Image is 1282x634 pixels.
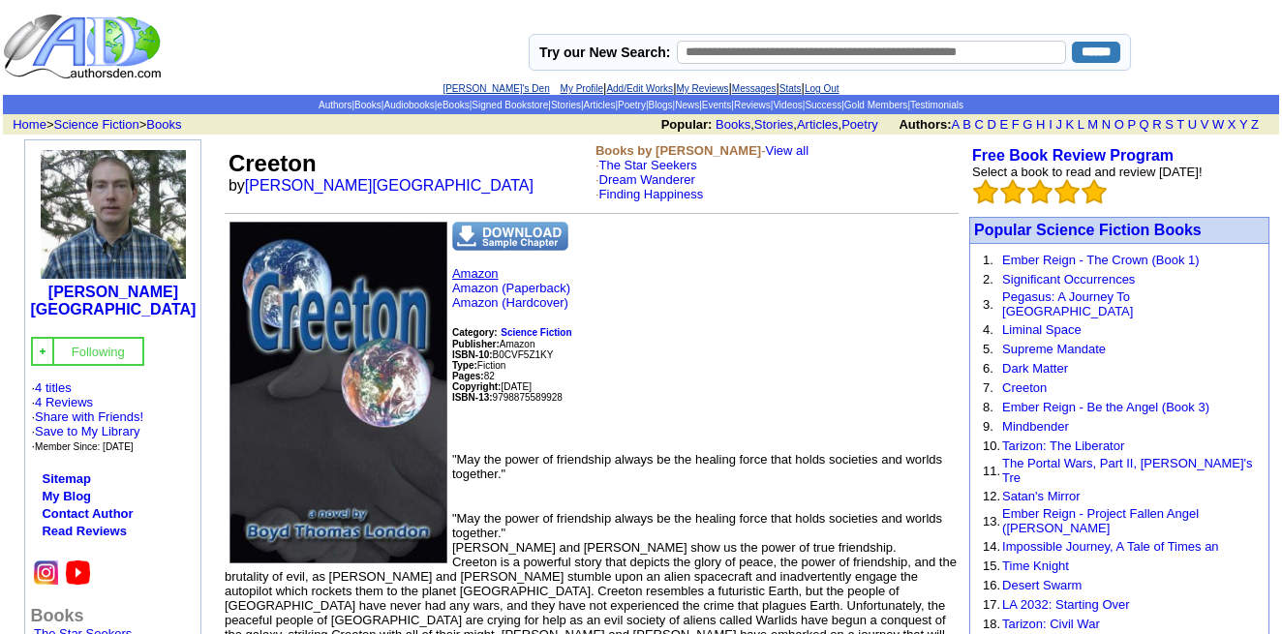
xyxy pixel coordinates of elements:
[1188,117,1197,132] a: U
[452,371,484,381] b: Pages:
[501,324,571,339] a: Science Fiction
[37,346,48,357] img: gc.jpg
[983,464,1000,478] font: 11.
[899,117,951,132] b: Authors:
[983,438,1000,453] font: 10.
[35,409,143,424] a: Share with Friends!
[1152,117,1161,132] a: R
[595,143,761,158] b: Books by [PERSON_NAME]
[677,83,729,94] a: My Reviews
[452,295,568,310] a: Amazon (Hardcover)
[551,100,581,110] a: Stories
[1002,438,1124,453] a: Tarizon: The Liberator
[983,489,1000,503] font: 12.
[983,342,993,356] font: 5.
[595,172,703,201] font: ·
[606,83,673,94] a: Add/Edit Works
[910,100,963,110] a: Testimonials
[452,371,495,381] font: 82
[35,424,139,438] a: Save to My Library
[599,172,695,187] a: Dream Wanderer
[1002,539,1219,554] a: Impossible Journey, A Tale of Times an
[1002,489,1081,503] a: Satan's Mirror
[1002,253,1200,267] a: Ember Reign - The Crown (Book 1)
[452,327,498,338] b: Category:
[974,222,1202,238] a: Popular Science Fiction Books
[973,179,998,204] img: bigemptystars.png
[779,83,802,94] a: Stats
[354,100,382,110] a: Books
[734,100,771,110] a: Reviews
[1002,597,1130,612] a: LA 2032: Starting Over
[1000,179,1025,204] img: bigemptystars.png
[675,100,699,110] a: News
[31,409,143,453] font: · · ·
[42,506,133,521] a: Contact Author
[452,417,936,437] iframe: fb:like Facebook Social Plugin
[452,281,570,295] a: Amazon (Paperback)
[452,381,502,392] font: Copyright:
[702,100,732,110] a: Events
[797,117,839,132] a: Articles
[1012,117,1020,132] a: F
[972,147,1174,164] a: Free Book Review Program
[983,514,1000,528] font: 13.
[1002,419,1069,434] a: Mindbender
[1002,506,1199,535] a: Ember Reign - Project Fallen Angel ([PERSON_NAME]
[661,117,1276,132] font: , , ,
[1114,117,1124,132] a: O
[952,117,960,132] a: A
[31,380,143,453] font: · ·
[1139,117,1148,132] a: Q
[6,117,181,132] font: > >
[452,349,554,360] font: B0CVF5Z1KY
[229,177,546,194] font: by
[1002,342,1106,356] a: Supreme Mandate
[501,327,571,338] b: Science Fiction
[35,395,93,409] a: 4 Reviews
[732,83,777,94] a: Messages
[805,83,839,94] a: Log Out
[1002,380,1047,395] a: Creeton
[599,187,704,201] a: Finding Happiness
[618,100,646,110] a: Poetry
[452,339,500,349] b: Publisher:
[452,339,535,349] font: Amazon
[983,539,1000,554] font: 14.
[595,158,703,201] font: ·
[1002,361,1068,376] a: Dark Matter
[1002,456,1252,485] a: The Portal Wars, Part II, [PERSON_NAME]'s Tre
[1036,117,1045,132] a: H
[1251,117,1259,132] a: Z
[1002,400,1209,414] a: Ember Reign - Be the Angel (Book 3)
[66,560,90,585] img: youtube.png
[34,560,58,585] img: ig.png
[452,266,499,281] a: Amazon
[561,83,603,94] a: My Profile
[599,158,697,172] a: The Star Seekers
[1027,179,1053,204] img: bigemptystars.png
[987,117,995,132] a: D
[539,45,670,60] label: Try our New Search:
[595,187,703,201] font: ·
[30,284,196,317] a: [PERSON_NAME][GEOGRAPHIC_DATA]
[35,441,134,452] font: Member Since: [DATE]
[983,322,993,337] font: 4.
[1054,179,1080,204] img: bigemptystars.png
[319,100,351,110] a: Authors
[319,100,963,110] span: | | | | | | | | | | | | | | |
[1078,117,1084,132] a: L
[452,392,563,403] font: 9798875589928
[501,381,531,392] font: [DATE]
[1049,117,1053,132] a: I
[983,253,993,267] font: 1.
[983,578,1000,592] font: 16.
[1002,272,1135,287] a: Significant Occurrences
[1055,117,1062,132] a: J
[452,360,505,371] font: Fiction
[3,13,166,80] img: logo_ad.gif
[42,471,91,486] a: Sitemap
[1212,117,1224,132] a: W
[716,117,750,132] a: Books
[1087,117,1098,132] a: M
